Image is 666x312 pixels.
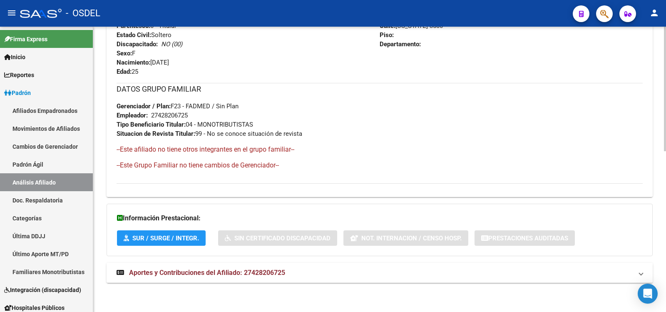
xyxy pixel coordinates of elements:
[380,31,394,39] strong: Piso:
[117,230,206,246] button: SUR / SURGE / INTEGR.
[488,235,568,242] span: Prestaciones Auditadas
[117,102,239,110] span: F23 - FADMED / Sin Plan
[129,269,285,277] span: Aportes y Contribuciones del Afiliado: 27428206725
[380,40,421,48] strong: Departamento:
[649,8,659,18] mat-icon: person
[4,35,47,44] span: Firma Express
[117,40,158,48] strong: Discapacitado:
[117,121,186,128] strong: Tipo Beneficiario Titular:
[380,22,395,30] strong: Calle:
[117,31,171,39] span: Soltero
[234,235,331,242] span: Sin Certificado Discapacidad
[117,50,135,57] span: F
[4,70,34,80] span: Reportes
[117,145,643,154] h4: --Este afiliado no tiene otros integrantes en el grupo familiar--
[4,285,81,295] span: Integración (discapacidad)
[161,40,182,48] i: NO (00)
[4,52,25,62] span: Inicio
[7,8,17,18] mat-icon: menu
[107,263,653,283] mat-expansion-panel-header: Aportes y Contribuciones del Afiliado: 27428206725
[361,235,462,242] span: Not. Internacion / Censo Hosp.
[151,111,188,120] div: 27428206725
[117,112,148,119] strong: Empleador:
[380,22,443,30] span: [US_STATE] 3500
[117,22,176,30] span: 0 - Titular
[117,83,643,95] h3: DATOS GRUPO FAMILIAR
[117,130,195,137] strong: Situacion de Revista Titular:
[132,235,199,242] span: SUR / SURGE / INTEGR.
[117,121,253,128] span: 04 - MONOTRIBUTISTAS
[117,161,643,170] h4: --Este Grupo Familiar no tiene cambios de Gerenciador--
[343,230,468,246] button: Not. Internacion / Censo Hosp.
[117,130,302,137] span: 99 - No se conoce situación de revista
[117,31,151,39] strong: Estado Civil:
[117,68,132,75] strong: Edad:
[117,59,169,66] span: [DATE]
[638,284,658,304] div: Open Intercom Messenger
[117,22,150,30] strong: Parentesco:
[117,59,150,66] strong: Nacimiento:
[117,212,642,224] h3: Información Prestacional:
[218,230,337,246] button: Sin Certificado Discapacidad
[117,50,132,57] strong: Sexo:
[66,4,100,22] span: - OSDEL
[117,68,138,75] span: 25
[117,102,171,110] strong: Gerenciador / Plan:
[475,230,575,246] button: Prestaciones Auditadas
[4,88,31,97] span: Padrón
